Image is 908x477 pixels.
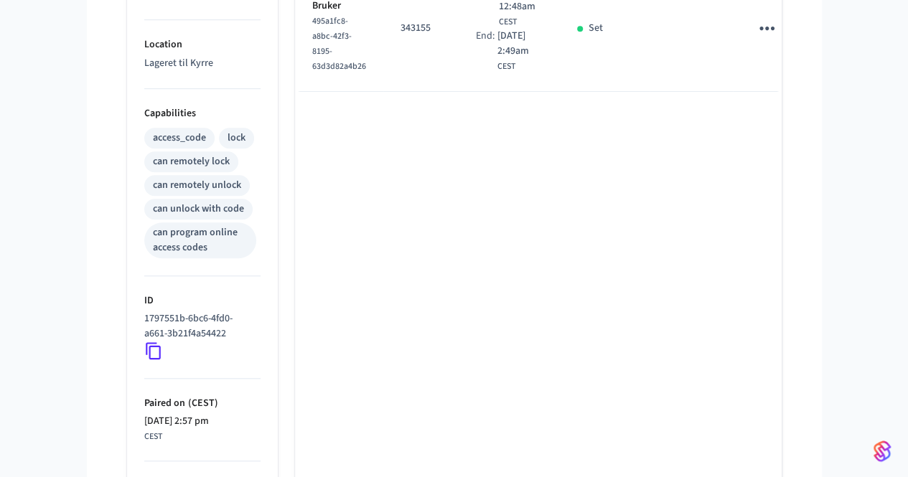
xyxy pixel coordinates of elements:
p: Lageret til Kyrre [144,56,261,71]
p: Capabilities [144,106,261,121]
p: Location [144,37,261,52]
span: CEST [497,60,515,73]
div: can remotely unlock [153,178,241,193]
span: ( CEST ) [185,396,218,410]
p: 1797551b-6bc6-4fd0-a661-3b21f4a54422 [144,311,255,341]
span: CEST [499,16,517,29]
p: ID [144,293,261,308]
p: Set [589,21,603,36]
div: can unlock with code [153,202,244,217]
div: End: [476,29,498,73]
p: 343155 [401,21,441,36]
div: access_code [153,131,206,146]
div: Europe/Oslo [497,29,542,73]
div: can program online access codes [153,225,248,255]
span: [DATE] 2:49am [497,29,542,59]
img: SeamLogoGradient.69752ec5.svg [874,440,891,463]
div: Europe/Oslo [144,414,209,443]
p: Paired on [144,396,261,411]
span: [DATE] 2:57 pm [144,414,209,429]
span: CEST [144,430,162,443]
span: 495a1fc8-a8bc-42f3-8195-63d3d82a4b26 [312,15,366,72]
div: can remotely lock [153,154,230,169]
div: lock [228,131,245,146]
